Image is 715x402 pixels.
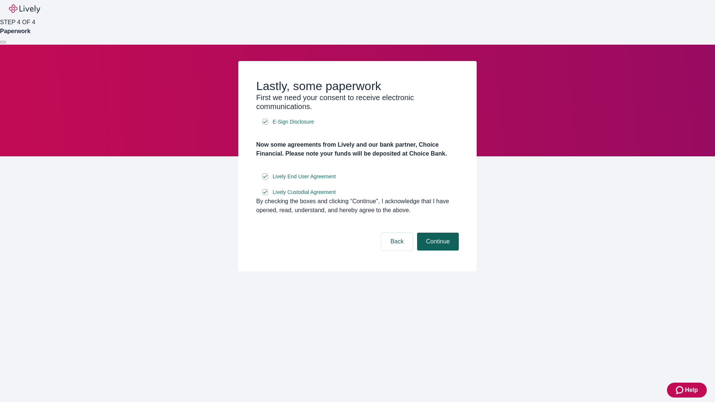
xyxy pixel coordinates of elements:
h2: Lastly, some paperwork [256,79,459,93]
a: e-sign disclosure document [271,172,337,181]
span: Help [685,386,698,395]
button: Continue [417,233,459,251]
a: e-sign disclosure document [271,117,315,127]
svg: Zendesk support icon [676,386,685,395]
button: Back [381,233,413,251]
span: Lively Custodial Agreement [273,188,336,196]
h3: First we need your consent to receive electronic communications. [256,93,459,111]
h4: Now some agreements from Lively and our bank partner, Choice Financial. Please note your funds wi... [256,140,459,158]
span: E-Sign Disclosure [273,118,314,126]
div: By checking the boxes and clicking “Continue", I acknowledge that I have opened, read, understand... [256,197,459,215]
a: e-sign disclosure document [271,188,337,197]
img: Lively [9,4,40,13]
span: Lively End User Agreement [273,173,336,181]
button: Zendesk support iconHelp [667,383,707,398]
